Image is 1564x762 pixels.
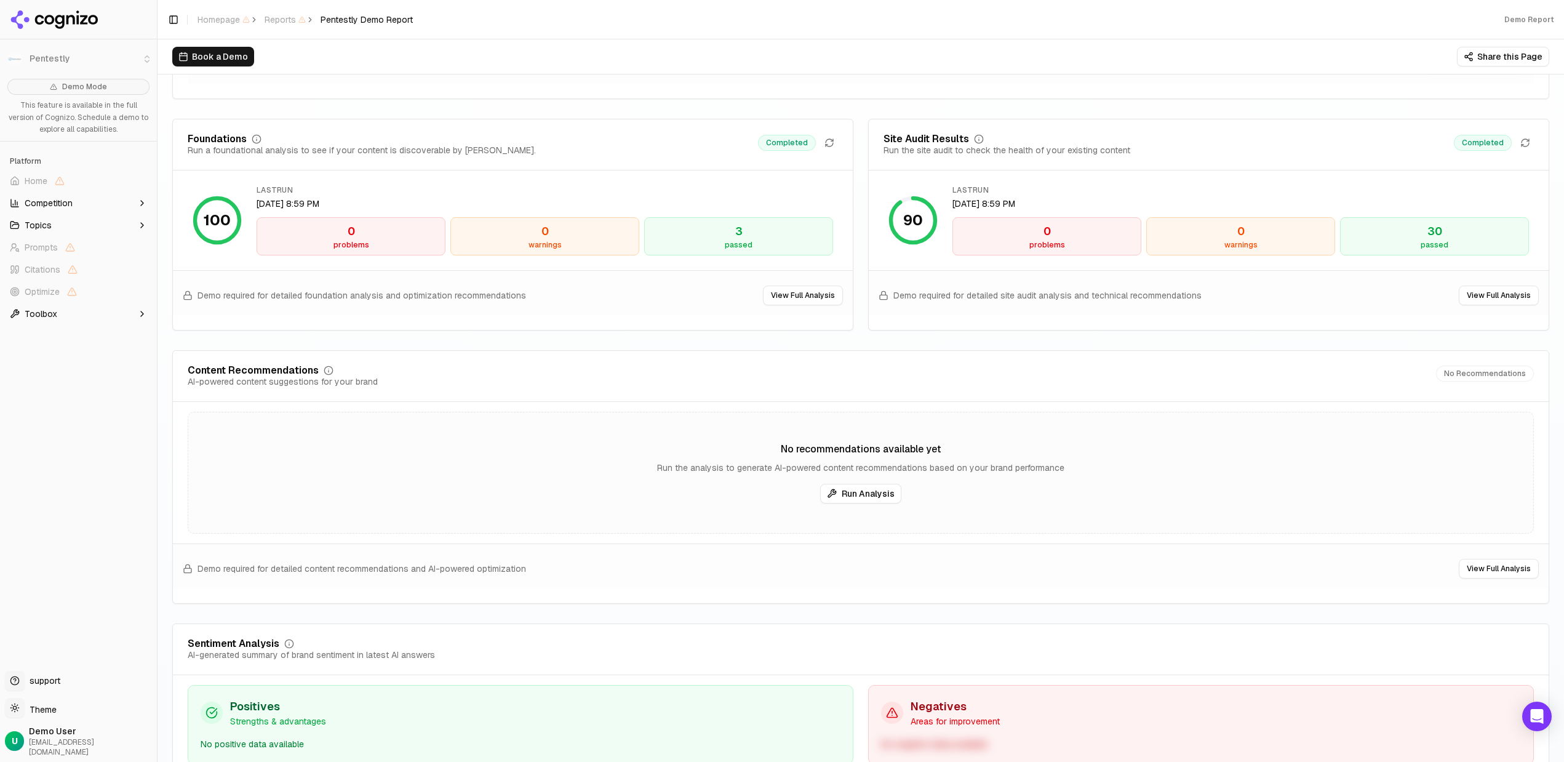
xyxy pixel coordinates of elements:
[1504,15,1554,25] div: Demo Report
[25,308,57,320] span: Toolbox
[5,304,152,324] button: Toolbox
[5,151,152,171] div: Platform
[758,135,816,151] span: Completed
[650,240,828,250] div: passed
[265,14,306,26] span: Reports
[204,211,231,230] div: 100
[188,442,1533,457] div: No recommendations available yet
[1152,223,1330,240] div: 0
[321,14,413,26] span: Pentestly Demo Report
[188,144,536,156] div: Run a foundational analysis to see if your content is discoverable by [PERSON_NAME].
[188,375,378,388] div: AI-powered content suggestions for your brand
[958,223,1136,240] div: 0
[62,82,107,92] span: Demo Mode
[257,185,833,195] div: lastRun
[1459,286,1539,305] button: View Full Analysis
[1457,47,1549,66] button: Share this Page
[456,223,634,240] div: 0
[1436,366,1534,382] span: No Recommendations
[884,144,1130,156] div: Run the site audit to check the health of your existing content
[230,715,326,728] p: Strengths & advantages
[172,47,254,66] button: Book a Demo
[958,240,1136,250] div: problems
[29,737,152,757] span: [EMAIL_ADDRESS][DOMAIN_NAME]
[29,725,152,737] span: Demo User
[262,223,440,240] div: 0
[25,263,60,276] span: Citations
[1459,559,1539,579] button: View Full Analysis
[188,639,279,649] div: Sentiment Analysis
[1454,135,1512,151] span: Completed
[884,134,969,144] div: Site Audit Results
[188,366,319,375] div: Content Recommendations
[893,289,1202,302] span: Demo required for detailed site audit analysis and technical recommendations
[650,223,828,240] div: 3
[25,219,52,231] span: Topics
[1152,240,1330,250] div: warnings
[911,698,1000,715] h3: Negatives
[820,484,901,503] button: Run Analysis
[7,100,150,136] p: This feature is available in the full version of Cognizo. Schedule a demo to explore all capabili...
[456,240,634,250] div: warnings
[903,211,923,230] div: 90
[25,704,57,715] span: Theme
[188,649,435,661] div: AI-generated summary of brand sentiment in latest AI answers
[952,198,1529,210] div: [DATE] 8:59 PM
[1522,702,1552,731] div: Open Intercom Messenger
[25,286,60,298] span: Optimize
[25,675,60,687] span: support
[5,215,152,235] button: Topics
[188,134,247,144] div: Foundations
[25,241,58,254] span: Prompts
[763,286,843,305] button: View Full Analysis
[197,14,413,26] nav: breadcrumb
[25,175,47,187] span: Home
[5,193,152,213] button: Competition
[262,240,440,250] div: problems
[230,698,326,715] h3: Positives
[1346,223,1523,240] div: 30
[197,563,526,575] span: Demo required for detailed content recommendations and AI-powered optimization
[911,715,1000,728] p: Areas for improvement
[197,289,526,302] span: Demo required for detailed foundation analysis and optimization recommendations
[201,737,840,752] div: No positive data available
[257,198,833,210] div: [DATE] 8:59 PM
[188,462,1533,474] div: Run the analysis to generate AI-powered content recommendations based on your brand performance
[25,197,73,209] span: Competition
[197,14,250,26] span: Homepage
[12,735,18,747] span: U
[1346,240,1523,250] div: passed
[881,737,1521,752] div: No negative data available
[952,185,1529,195] div: lastRun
